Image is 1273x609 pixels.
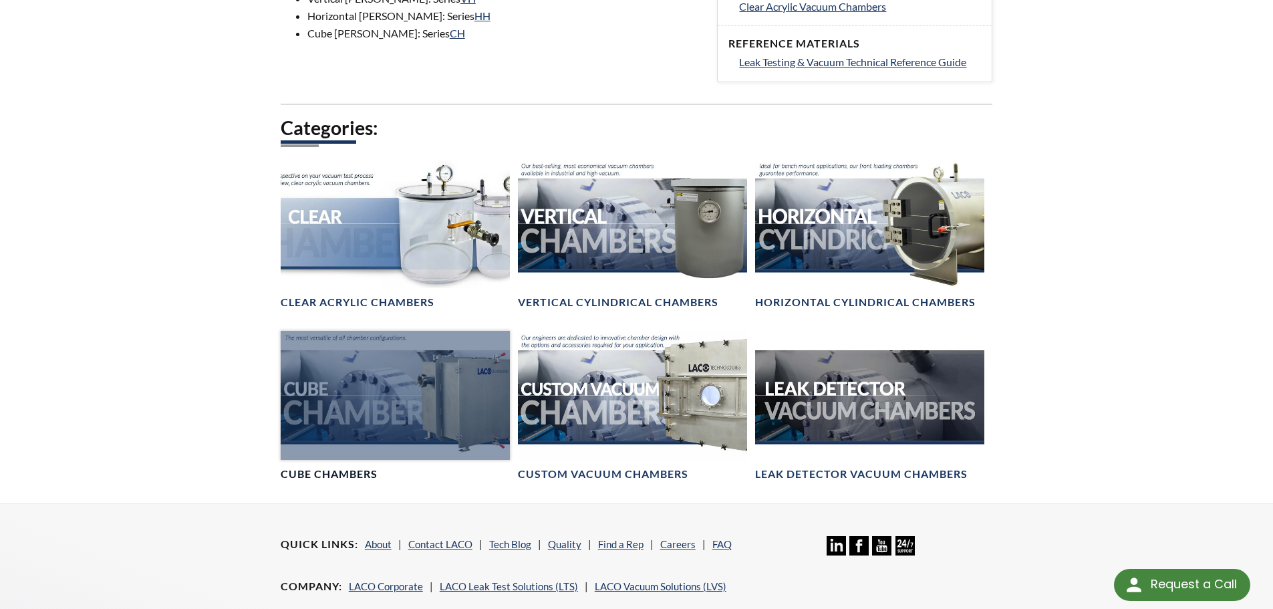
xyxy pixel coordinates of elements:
h4: Vertical Cylindrical Chambers [518,295,718,310]
a: Horizontal Cylindrical headerHorizontal Cylindrical Chambers [755,159,984,310]
h4: Leak Detector Vacuum Chambers [755,467,968,481]
a: Leak Testing & Vacuum Technical Reference Guide [739,53,981,71]
h4: Company [281,580,342,594]
a: Custom Vacuum Chamber headerCustom Vacuum Chambers [518,331,747,481]
a: LACO Corporate [349,580,423,592]
a: FAQ [712,538,732,550]
a: Tech Blog [489,538,531,550]
h4: Reference Materials [728,37,981,51]
h2: Categories: [281,116,993,140]
a: 24/7 Support [895,545,915,558]
a: LACO Leak Test Solutions (LTS) [440,580,578,592]
img: round button [1123,574,1145,596]
h4: Cube Chambers [281,467,378,481]
a: Quality [548,538,581,550]
a: About [365,538,392,550]
a: LACO Vacuum Solutions (LVS) [595,580,726,592]
a: Find a Rep [598,538,644,550]
a: CH [450,27,465,39]
h4: Quick Links [281,537,358,552]
li: Cube [PERSON_NAME]: Series [307,25,702,42]
img: 24/7 Support Icon [895,536,915,556]
a: Contact LACO [408,538,472,550]
div: Request a Call [1151,569,1237,600]
h4: Clear Acrylic Chambers [281,295,434,310]
a: Careers [660,538,696,550]
h4: Horizontal Cylindrical Chambers [755,295,976,310]
a: Cube Chambers headerCube Chambers [281,331,510,481]
span: Leak Testing & Vacuum Technical Reference Guide [739,55,966,68]
h4: Custom Vacuum Chambers [518,467,688,481]
a: Vertical Vacuum Chambers headerVertical Cylindrical Chambers [518,159,747,310]
a: Clear Chambers headerClear Acrylic Chambers [281,159,510,310]
div: Request a Call [1114,569,1250,601]
a: Leak Test Vacuum Chambers headerLeak Detector Vacuum Chambers [755,331,984,481]
li: Horizontal [PERSON_NAME]: Series [307,7,702,25]
a: HH [474,9,490,22]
